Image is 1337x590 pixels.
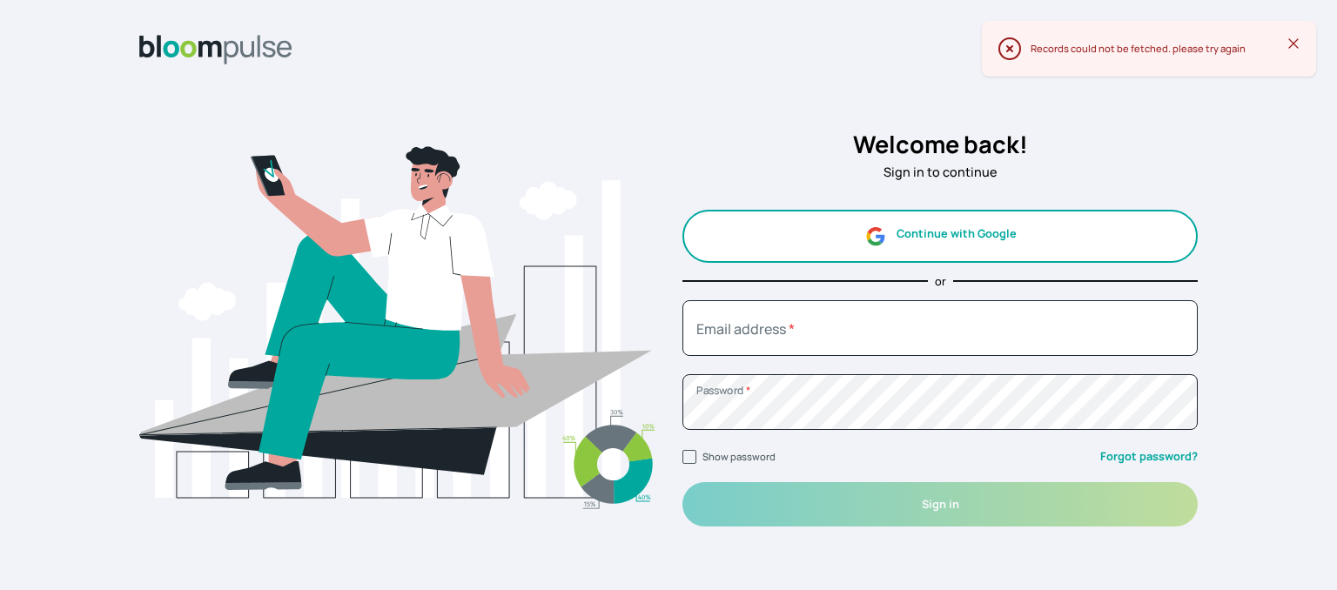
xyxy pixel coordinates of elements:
[702,450,776,463] label: Show password
[682,127,1198,163] h2: Welcome back!
[139,35,292,64] img: Bloom Logo
[682,482,1198,526] button: Sign in
[864,225,886,247] img: google.svg
[935,273,946,290] p: or
[139,85,655,569] img: signin.svg
[1100,448,1198,465] a: Forgot password?
[682,163,1198,182] p: Sign in to continue
[682,210,1198,263] button: Continue with Google
[1031,42,1288,57] div: Records could not be fetched. please try again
